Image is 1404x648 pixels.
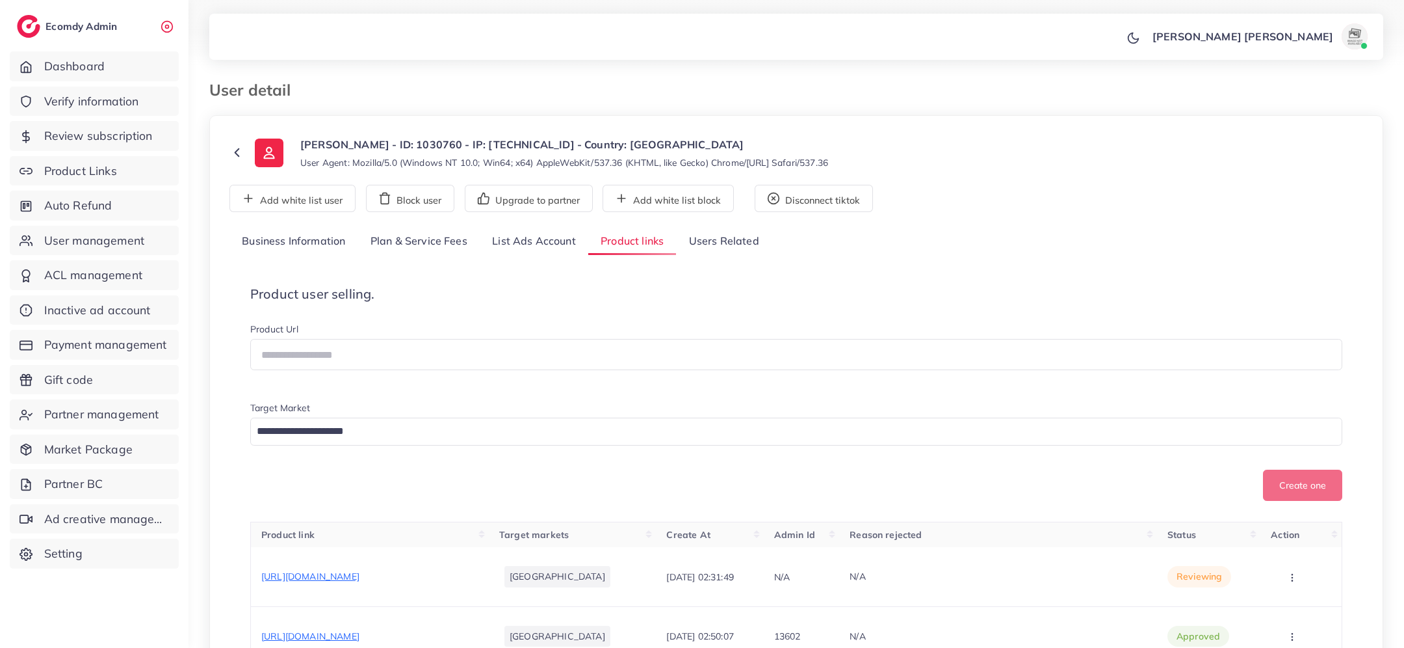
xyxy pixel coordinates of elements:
[10,504,179,534] a: Ad creative management
[252,422,1325,442] input: Search for option
[10,121,179,151] a: Review subscription
[10,191,179,221] a: Auto Refund
[44,163,117,180] span: Product Links
[44,232,144,249] span: User management
[44,371,93,388] span: Gift code
[10,295,179,325] a: Inactive ad account
[10,435,179,465] a: Market Package
[44,197,112,214] span: Auto Refund
[10,226,179,256] a: User management
[17,15,120,38] a: logoEcomdy Admin
[17,15,40,38] img: logo
[1152,29,1333,44] p: [PERSON_NAME] [PERSON_NAME]
[44,302,151,319] span: Inactive ad account
[10,260,179,290] a: ACL management
[10,51,179,81] a: Dashboard
[44,406,159,423] span: Partner management
[44,128,153,144] span: Review subscription
[10,399,179,429] a: Partner management
[45,20,120,33] h2: Ecomdy Admin
[10,365,179,395] a: Gift code
[44,58,105,75] span: Dashboard
[44,511,169,528] span: Ad creative management
[44,336,167,353] span: Payment management
[1145,23,1373,49] a: [PERSON_NAME] [PERSON_NAME]avatar
[44,545,83,562] span: Setting
[10,539,179,569] a: Setting
[10,87,179,116] a: Verify information
[10,330,179,360] a: Payment management
[10,156,179,186] a: Product Links
[44,93,139,110] span: Verify information
[1342,23,1368,49] img: avatar
[44,476,103,493] span: Partner BC
[250,418,1342,446] div: Search for option
[44,267,142,284] span: ACL management
[44,441,133,458] span: Market Package
[10,469,179,499] a: Partner BC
